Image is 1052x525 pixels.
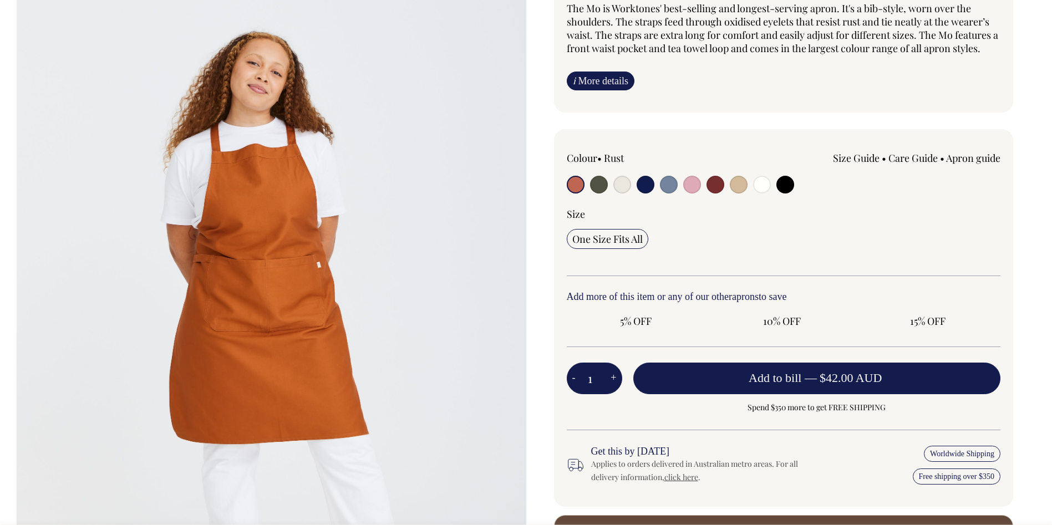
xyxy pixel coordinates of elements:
[605,368,622,390] button: +
[591,457,804,484] div: Applies to orders delivered in Australian metro areas. For all delivery information, .
[863,314,992,328] span: 15% OFF
[664,472,698,482] a: click here
[712,311,851,331] input: 10% OFF
[858,311,997,331] input: 15% OFF
[567,311,706,331] input: 5% OFF
[572,232,643,246] span: One Size Fits All
[567,229,648,249] input: One Size Fits All
[572,314,700,328] span: 5% OFF
[718,314,846,328] span: 10% OFF
[567,368,581,390] button: -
